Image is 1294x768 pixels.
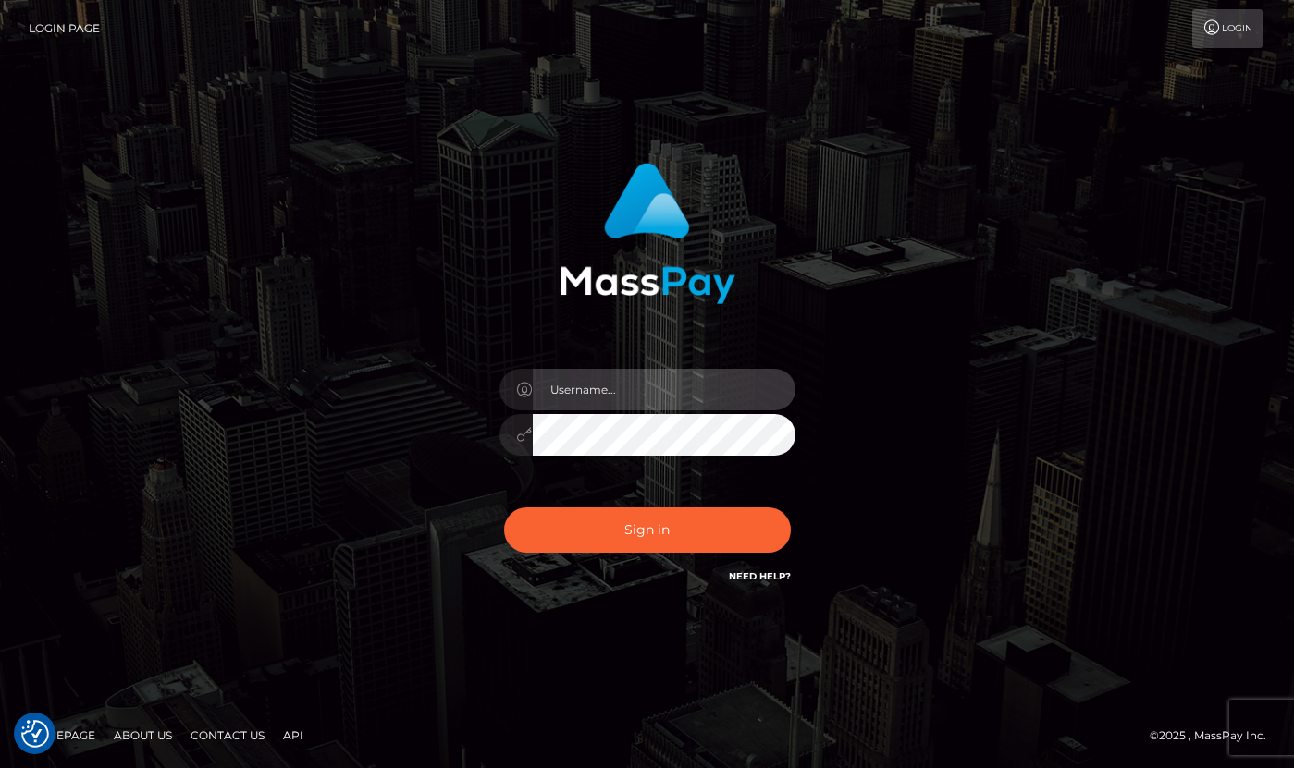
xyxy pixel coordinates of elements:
a: Homepage [20,721,103,750]
div: © 2025 , MassPay Inc. [1150,725,1280,746]
button: Consent Preferences [21,720,49,748]
a: Need Help? [729,570,791,582]
button: Sign in [504,507,791,553]
a: Contact Us [183,721,272,750]
a: Login Page [29,9,100,48]
img: Revisit consent button [21,720,49,748]
input: Username... [533,369,795,410]
img: MassPay Login [560,163,735,304]
a: Login [1192,9,1263,48]
a: About Us [106,721,179,750]
a: API [276,721,311,750]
